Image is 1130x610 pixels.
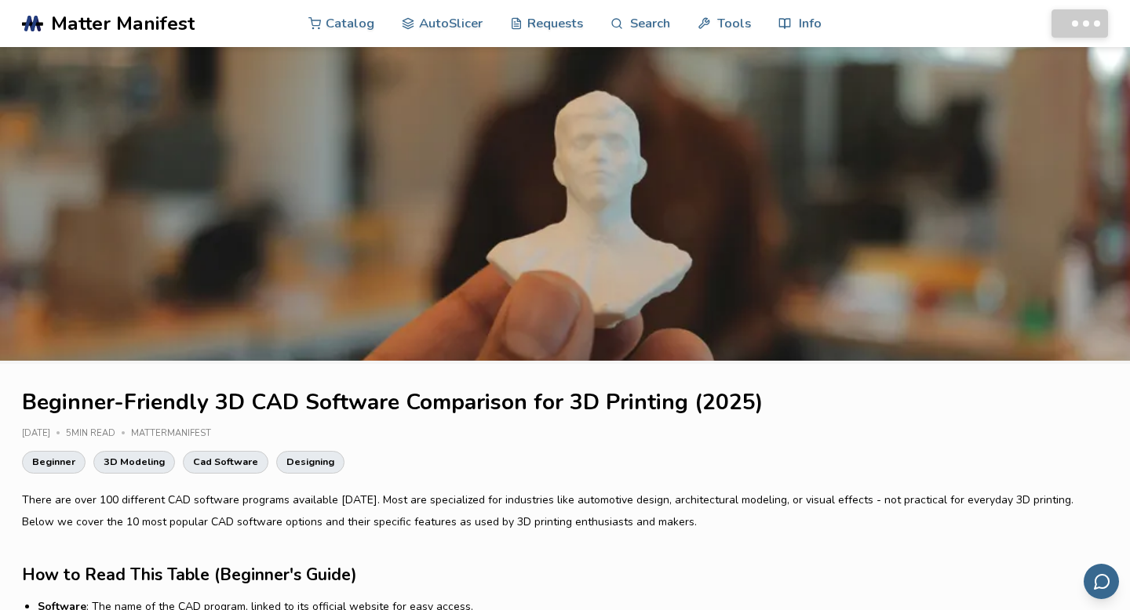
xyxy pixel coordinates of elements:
a: 3D Modeling [93,451,175,473]
a: Designing [276,451,344,473]
h2: How to Read This Table (Beginner's Guide) [22,563,1108,587]
button: Send feedback via email [1084,564,1119,599]
h1: Beginner-Friendly 3D CAD Software Comparison for 3D Printing (2025) [22,390,1108,415]
div: 5 min read [66,429,131,439]
span: Matter Manifest [51,13,195,34]
div: MatterManifest [131,429,222,439]
div: [DATE] [22,429,66,439]
a: Cad Software [183,451,268,473]
a: Beginner [22,451,86,473]
p: There are over 100 different CAD software programs available [DATE]. Most are specialized for ind... [22,489,1108,533]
